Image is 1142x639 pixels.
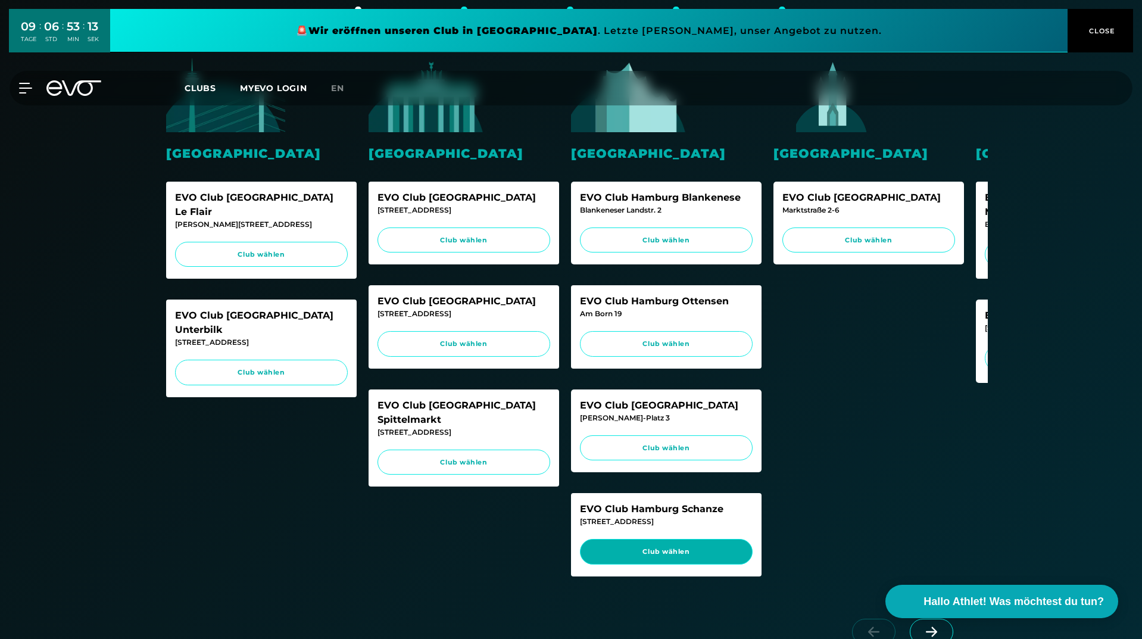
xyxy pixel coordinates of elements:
[580,502,753,516] div: EVO Club Hamburg Schanze
[580,435,753,461] a: Club wählen
[39,19,41,51] div: :
[185,83,216,93] span: Clubs
[782,191,955,205] div: EVO Club [GEOGRAPHIC_DATA]
[580,308,753,319] div: Am Born 19
[773,144,964,163] div: [GEOGRAPHIC_DATA]
[186,250,336,260] span: Club wählen
[389,235,539,245] span: Club wählen
[175,191,348,219] div: EVO Club [GEOGRAPHIC_DATA] Le Flair
[377,450,550,475] a: Club wählen
[591,547,741,557] span: Club wählen
[885,585,1118,618] button: Hallo Athlet! Was möchtest du tun?
[175,219,348,230] div: [PERSON_NAME][STREET_ADDRESS]
[580,413,753,423] div: [PERSON_NAME]-Platz 3
[580,191,753,205] div: EVO Club Hamburg Blankenese
[175,360,348,385] a: Club wählen
[580,331,753,357] a: Club wählen
[389,339,539,349] span: Club wählen
[67,18,80,35] div: 53
[389,457,539,467] span: Club wählen
[782,227,955,253] a: Club wählen
[580,205,753,216] div: Blankeneser Landstr. 2
[186,367,336,378] span: Club wählen
[377,227,550,253] a: Club wählen
[923,594,1104,610] span: Hallo Athlet! Was möchtest du tun?
[62,19,64,51] div: :
[794,235,944,245] span: Club wählen
[21,35,36,43] div: TAGE
[88,35,99,43] div: SEK
[166,144,357,163] div: [GEOGRAPHIC_DATA]
[580,398,753,413] div: EVO Club [GEOGRAPHIC_DATA]
[580,539,753,565] a: Club wählen
[591,443,741,453] span: Club wählen
[1068,9,1133,52] button: CLOSE
[44,35,59,43] div: STD
[369,144,559,163] div: [GEOGRAPHIC_DATA]
[88,18,99,35] div: 13
[377,331,550,357] a: Club wählen
[185,82,240,93] a: Clubs
[377,427,550,438] div: [STREET_ADDRESS]
[377,398,550,427] div: EVO Club [GEOGRAPHIC_DATA] Spittelmarkt
[83,19,85,51] div: :
[571,144,762,163] div: [GEOGRAPHIC_DATA]
[331,83,344,93] span: en
[580,516,753,527] div: [STREET_ADDRESS]
[782,205,955,216] div: Marktstraße 2-6
[580,227,753,253] a: Club wählen
[240,83,307,93] a: MYEVO LOGIN
[377,205,550,216] div: [STREET_ADDRESS]
[377,294,550,308] div: EVO Club [GEOGRAPHIC_DATA]
[175,337,348,348] div: [STREET_ADDRESS]
[377,308,550,319] div: [STREET_ADDRESS]
[580,294,753,308] div: EVO Club Hamburg Ottensen
[1086,26,1115,36] span: CLOSE
[21,18,36,35] div: 09
[331,82,358,95] a: en
[591,235,741,245] span: Club wählen
[175,308,348,337] div: EVO Club [GEOGRAPHIC_DATA] Unterbilk
[591,339,741,349] span: Club wählen
[175,242,348,267] a: Club wählen
[67,35,80,43] div: MIN
[377,191,550,205] div: EVO Club [GEOGRAPHIC_DATA]
[44,18,59,35] div: 06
